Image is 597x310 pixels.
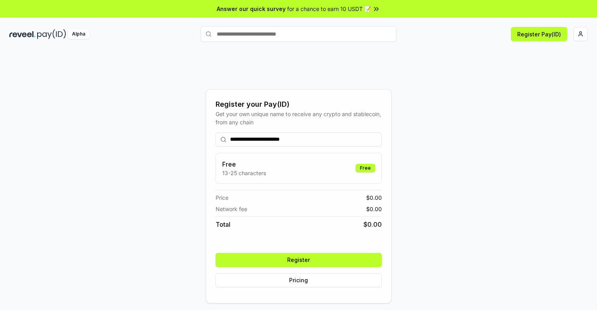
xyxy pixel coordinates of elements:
[9,29,36,39] img: reveel_dark
[217,5,286,13] span: Answer our quick survey
[216,194,228,202] span: Price
[366,205,382,213] span: $ 0.00
[287,5,371,13] span: for a chance to earn 10 USDT 📝
[37,29,66,39] img: pay_id
[366,194,382,202] span: $ 0.00
[216,273,382,287] button: Pricing
[511,27,567,41] button: Register Pay(ID)
[216,220,230,229] span: Total
[222,169,266,177] p: 13-25 characters
[216,253,382,267] button: Register
[68,29,90,39] div: Alpha
[216,110,382,126] div: Get your own unique name to receive any crypto and stablecoin, from any chain
[216,205,247,213] span: Network fee
[222,159,266,169] h3: Free
[356,164,375,172] div: Free
[216,99,382,110] div: Register your Pay(ID)
[363,220,382,229] span: $ 0.00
